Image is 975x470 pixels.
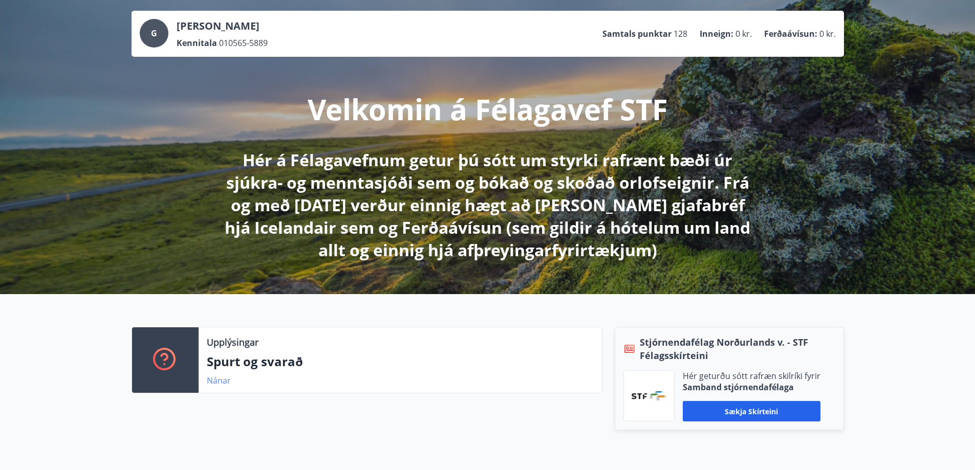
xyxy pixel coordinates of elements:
[308,89,668,128] p: Velkomin á Félagavef STF
[177,37,217,49] p: Kennitala
[674,28,687,39] span: 128
[735,28,752,39] span: 0 kr.
[207,375,231,386] a: Nánar
[219,37,268,49] span: 010565-5889
[632,391,666,400] img: vjCaq2fThgY3EUYqSgpjEiBg6WP39ov69hlhuPVN.png
[207,335,258,349] p: Upplýsingar
[700,28,733,39] p: Inneign :
[207,353,594,370] p: Spurt og svarað
[683,382,820,393] p: Samband stjórnendafélaga
[602,28,671,39] p: Samtals punktar
[683,401,820,421] button: Sækja skírteini
[683,370,820,382] p: Hér geturðu sótt rafræn skilríki fyrir
[218,149,758,261] p: Hér á Félagavefnum getur þú sótt um styrki rafrænt bæði úr sjúkra- og menntasjóði sem og bókað og...
[151,28,157,39] span: G
[177,19,268,33] p: [PERSON_NAME]
[764,28,817,39] p: Ferðaávísun :
[640,335,835,362] span: Stjórnendafélag Norðurlands v. - STF Félagsskírteini
[819,28,836,39] span: 0 kr.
